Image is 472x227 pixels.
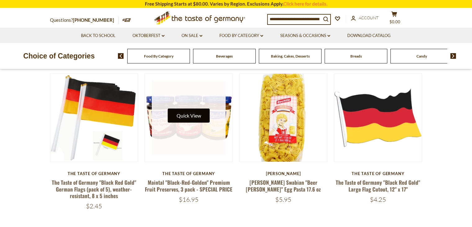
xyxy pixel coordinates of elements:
[50,171,138,176] div: The Taste of Germany
[275,196,291,203] span: $5.95
[240,74,327,162] img: Bechtle Swabian "Beer Stein" Egg Pasta 17.6 oz
[86,202,102,210] span: $2.45
[216,54,233,58] a: Beverages
[118,53,124,59] img: previous arrow
[334,74,422,162] img: The Taste of Germany "Black Red Gold" Large Flag Cutout, 12" x 17"
[144,54,173,58] a: Food By Category
[145,178,232,193] a: Maintal "Black-Red-Golden" Premium Fruit Preserves, 3 pack - SPECIAL PRICE
[73,17,114,23] a: [PHONE_NUMBER]
[370,196,386,203] span: $4.25
[179,196,199,203] span: $16.95
[334,171,422,176] div: The Taste of Germany
[385,11,404,27] button: $0.00
[416,54,427,58] a: Candy
[50,16,119,24] p: Questions?
[350,54,362,58] a: Breads
[283,1,327,7] a: Click here for details.
[450,53,456,59] img: next arrow
[239,171,328,176] div: [PERSON_NAME]
[389,19,400,24] span: $0.00
[271,54,310,58] a: Baking, Cakes, Desserts
[145,171,233,176] div: The Taste of Germany
[182,32,202,39] a: On Sale
[133,32,164,39] a: Oktoberfest
[347,32,391,39] a: Download Catalog
[50,74,138,162] img: The Taste of Germany "Black Red Gold" German Flags (pack of 5), weather-resistant, 8 x 5 inches
[359,15,379,20] span: Account
[219,32,263,39] a: Food By Category
[52,178,136,200] a: The Taste of Germany "Black Red Gold" German Flags (pack of 5), weather-resistant, 8 x 5 inches
[81,32,115,39] a: Back to School
[246,178,321,193] a: [PERSON_NAME] Swabian "Beer [PERSON_NAME]" Egg Pasta 17.6 oz
[336,178,420,193] a: The Taste of Germany "Black Red Gold" Large Flag Cutout, 12" x 17"
[280,32,330,39] a: Seasons & Occasions
[145,74,233,162] img: Maintal "Black-Red-Golden" Premium Fruit Preserves, 3 pack - SPECIAL PRICE
[168,109,209,123] button: Quick View
[351,15,379,21] a: Account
